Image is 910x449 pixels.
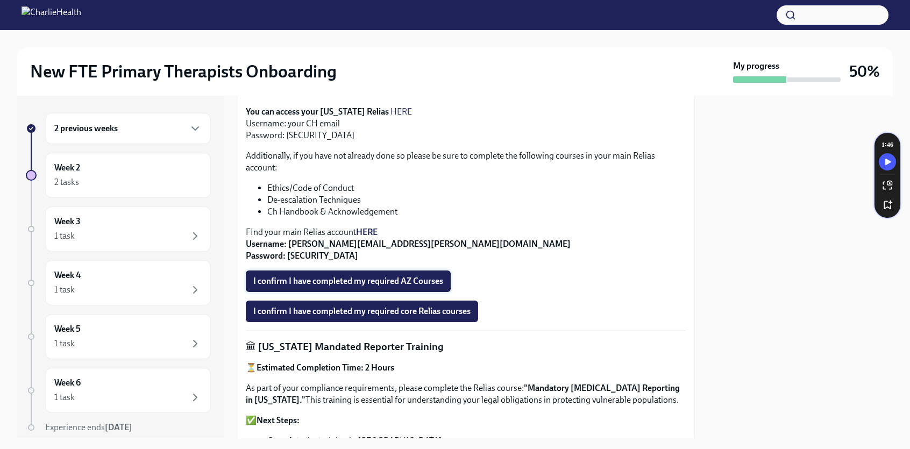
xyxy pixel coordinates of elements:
[253,306,471,317] span: I confirm I have completed my required core Relias courses
[54,216,81,227] h6: Week 3
[26,206,211,252] a: Week 31 task
[45,113,211,144] div: 2 previous weeks
[54,269,81,281] h6: Week 4
[733,60,779,72] strong: My progress
[105,422,132,432] strong: [DATE]
[54,323,81,335] h6: Week 5
[246,106,686,141] p: Username: your CH email Password: [SECURITY_DATA]
[26,314,211,359] a: Week 51 task
[390,106,412,117] a: HERE
[246,415,686,426] p: ✅
[257,415,300,425] strong: Next Steps:
[54,230,75,242] div: 1 task
[356,227,378,237] a: HERE
[54,162,80,174] h6: Week 2
[54,176,79,188] div: 2 tasks
[246,239,571,261] strong: Username: [PERSON_NAME][EMAIL_ADDRESS][PERSON_NAME][DOMAIN_NAME] Password: [SECURITY_DATA]
[267,435,686,447] li: Complete the training in [GEOGRAPHIC_DATA].
[267,206,686,218] li: Ch Handbook & Acknowledgement
[267,182,686,194] li: Ethics/Code of Conduct
[246,106,389,117] strong: You can access your [US_STATE] Relias
[54,284,75,296] div: 1 task
[45,422,132,432] span: Experience ends
[246,382,686,406] p: As part of your compliance requirements, please complete the Relias course: This training is esse...
[54,377,81,389] h6: Week 6
[54,391,75,403] div: 1 task
[54,338,75,350] div: 1 task
[246,301,478,322] button: I confirm I have completed my required core Relias courses
[26,153,211,198] a: Week 22 tasks
[246,226,686,262] p: FInd your main Relias account
[26,260,211,305] a: Week 41 task
[54,123,118,134] h6: 2 previous weeks
[246,150,686,174] p: Additionally, if you have not already done so please be sure to complete the following courses in...
[26,368,211,413] a: Week 61 task
[246,362,686,374] p: ⏳
[246,340,686,354] p: 🏛 [US_STATE] Mandated Reporter Training
[246,270,451,292] button: I confirm I have completed my required AZ Courses
[257,362,394,373] strong: Estimated Completion Time: 2 Hours
[30,61,337,82] h2: New FTE Primary Therapists Onboarding
[267,194,686,206] li: De-escalation Techniques
[849,62,880,81] h3: 50%
[22,6,81,24] img: CharlieHealth
[253,276,443,287] span: I confirm I have completed my required AZ Courses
